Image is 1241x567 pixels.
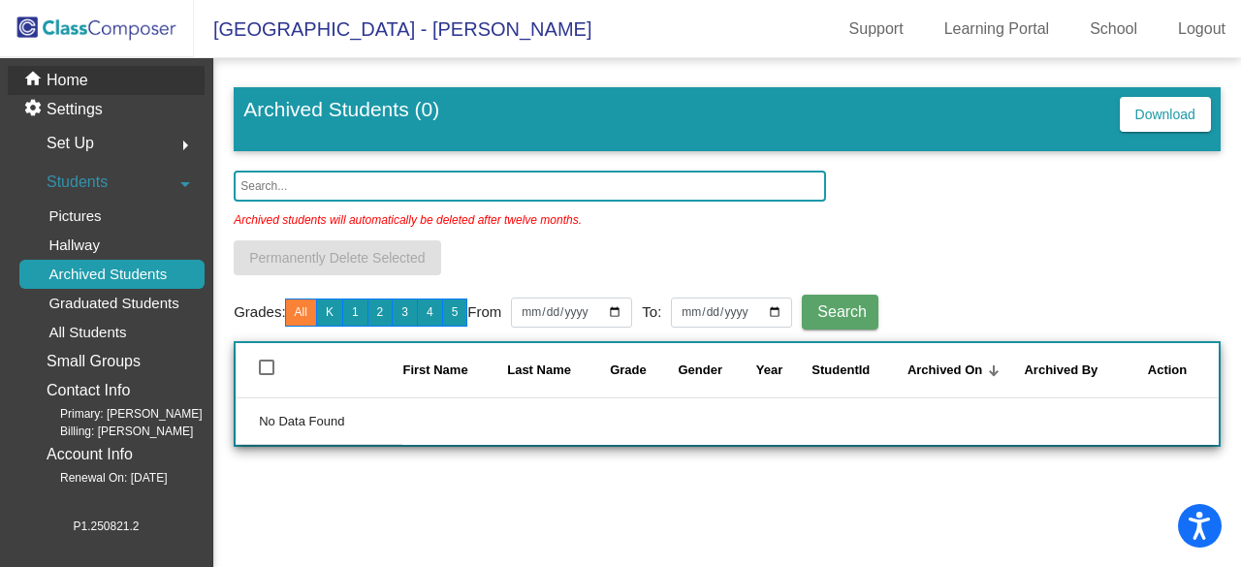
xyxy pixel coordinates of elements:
a: From [467,301,501,324]
mat-icon: home [23,69,47,92]
p: Contact Info [47,377,130,404]
p: Home [47,69,88,92]
a: Logout [1162,14,1241,45]
td: No Data Found [236,397,402,444]
div: StudentId [811,361,870,380]
span: Permanently Delete Selected [249,250,425,266]
th: Action [1139,343,1219,397]
button: All [285,299,317,327]
div: Archived On [907,361,1025,380]
div: Last Name [507,361,571,380]
button: Permanently Delete Selected [234,240,440,275]
button: 1 [342,299,368,327]
p: Graduated Students [48,292,178,315]
button: 4 [417,299,443,327]
mat-icon: arrow_right [174,134,197,157]
button: Download [1120,97,1211,132]
div: Gender [678,361,755,380]
h3: Archived Students (0) [243,97,439,136]
p: Small Groups [47,348,141,375]
input: Search... [234,171,826,202]
a: To: [642,301,661,324]
span: [GEOGRAPHIC_DATA] - [PERSON_NAME] [194,14,591,45]
a: Support [834,14,919,45]
div: Grade [610,361,647,380]
p: All Students [48,321,126,344]
div: Archived On [907,361,982,380]
p: Archived Students [48,263,167,286]
div: Archived By [1024,361,1139,380]
div: StudentId [811,361,907,380]
div: Year [756,361,812,380]
div: Archived By [1024,361,1098,380]
a: Learning Portal [929,14,1066,45]
div: Gender [678,361,722,380]
div: First Name [402,361,507,380]
button: 2 [367,299,394,327]
button: 3 [392,299,418,327]
button: K [316,299,343,327]
button: 5 [442,299,468,327]
p: Archived students will automatically be deleted after twelve months. [234,202,582,229]
p: Settings [47,98,103,121]
div: Last Name [507,361,610,380]
div: Year [756,361,782,380]
p: Pictures [48,205,101,228]
span: Billing: [PERSON_NAME] [29,423,193,440]
span: Students [47,169,108,196]
button: Search [802,295,878,330]
span: Search [817,303,867,320]
span: Download [1135,107,1195,122]
span: Primary: [PERSON_NAME] [29,405,203,423]
p: Account Info [47,441,133,468]
div: Grade [610,361,678,380]
a: School [1074,14,1153,45]
span: Set Up [47,130,94,157]
div: First Name [402,361,467,380]
a: Grades: [234,301,285,324]
mat-icon: settings [23,98,47,121]
mat-icon: arrow_drop_down [174,173,197,196]
span: Renewal On: [DATE] [29,469,167,487]
p: Hallway [48,234,100,257]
